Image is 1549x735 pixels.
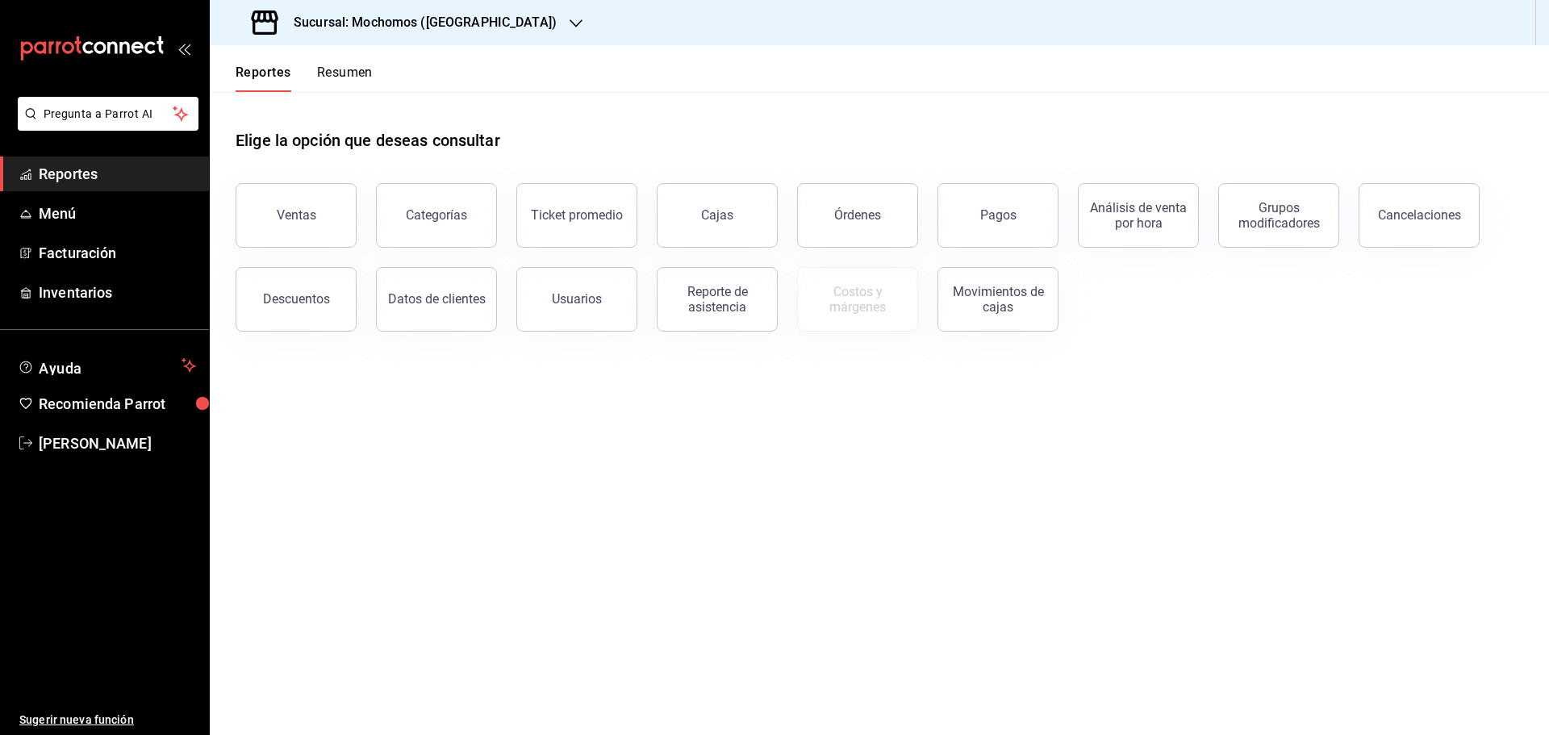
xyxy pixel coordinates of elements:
[516,183,637,248] button: Ticket promedio
[376,183,497,248] button: Categorías
[236,65,291,92] button: Reportes
[317,65,373,92] button: Resumen
[236,183,357,248] button: Ventas
[797,183,918,248] button: Órdenes
[797,267,918,332] button: Contrata inventarios para ver este reporte
[236,128,500,152] h1: Elige la opción que deseas consultar
[44,106,173,123] span: Pregunta a Parrot AI
[701,207,733,223] div: Cajas
[281,13,557,32] h3: Sucursal: Mochomos ([GEOGRAPHIC_DATA])
[1078,183,1199,248] button: Análisis de venta por hora
[1378,207,1461,223] div: Cancelaciones
[263,291,330,307] div: Descuentos
[1218,183,1339,248] button: Grupos modificadores
[39,203,196,224] span: Menú
[236,267,357,332] button: Descuentos
[1229,200,1329,231] div: Grupos modificadores
[1088,200,1188,231] div: Análisis de venta por hora
[657,183,778,248] button: Cajas
[516,267,637,332] button: Usuarios
[18,97,198,131] button: Pregunta a Parrot AI
[39,163,196,185] span: Reportes
[948,284,1048,315] div: Movimientos de cajas
[236,65,373,92] div: navigation tabs
[667,284,767,315] div: Reporte de asistencia
[937,267,1058,332] button: Movimientos de cajas
[39,393,196,415] span: Recomienda Parrot
[834,207,881,223] div: Órdenes
[39,432,196,454] span: [PERSON_NAME]
[1359,183,1480,248] button: Cancelaciones
[277,207,316,223] div: Ventas
[808,284,908,315] div: Costos y márgenes
[937,183,1058,248] button: Pagos
[19,712,196,729] span: Sugerir nueva función
[177,42,190,55] button: open_drawer_menu
[39,282,196,303] span: Inventarios
[657,267,778,332] button: Reporte de asistencia
[388,291,486,307] div: Datos de clientes
[376,267,497,332] button: Datos de clientes
[531,207,623,223] div: Ticket promedio
[39,356,175,375] span: Ayuda
[11,117,198,134] a: Pregunta a Parrot AI
[552,291,602,307] div: Usuarios
[980,207,1017,223] div: Pagos
[39,242,196,264] span: Facturación
[406,207,467,223] div: Categorías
